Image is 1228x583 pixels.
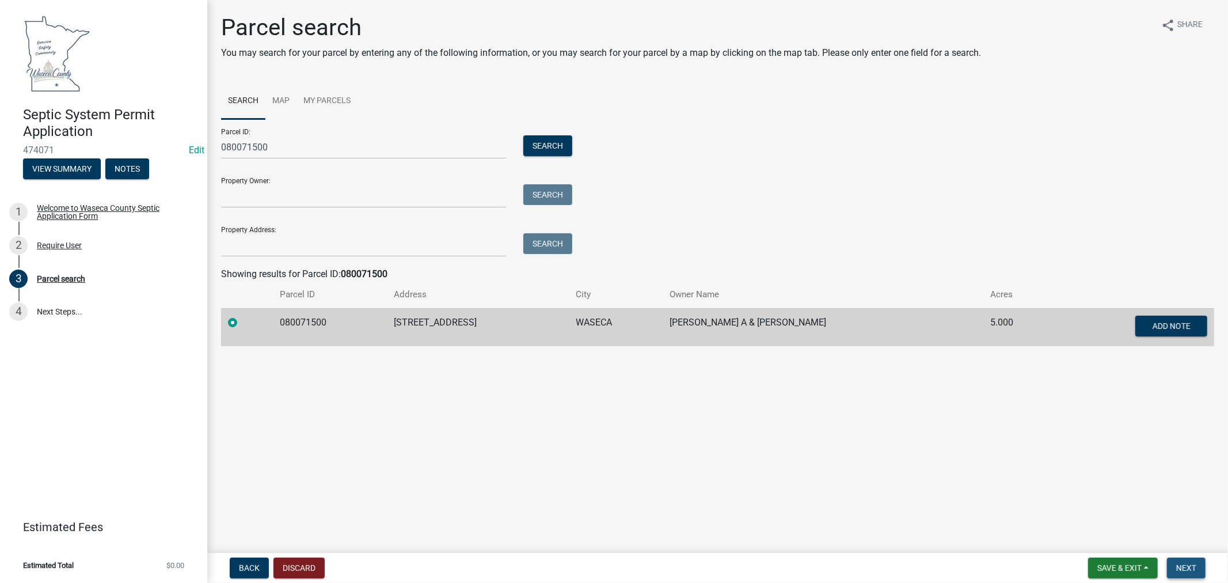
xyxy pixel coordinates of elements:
a: Search [221,83,265,120]
span: Next [1176,563,1196,573]
button: Discard [273,558,325,578]
th: Acres [983,281,1052,308]
div: Showing results for Parcel ID: [221,267,1214,281]
button: Search [523,135,572,156]
h4: Septic System Permit Application [23,107,198,140]
button: Search [523,233,572,254]
div: Parcel search [37,275,85,283]
td: [STREET_ADDRESS] [387,308,569,346]
td: 5.000 [983,308,1052,346]
button: View Summary [23,158,101,179]
span: Save & Exit [1097,563,1142,573]
div: 2 [9,236,28,255]
button: Next [1167,558,1206,578]
span: Back [239,563,260,573]
th: Address [387,281,569,308]
div: 3 [9,270,28,288]
wm-modal-confirm: Notes [105,165,149,174]
wm-modal-confirm: Edit Application Number [189,145,204,156]
th: City [569,281,663,308]
a: Edit [189,145,204,156]
span: Add Note [1152,321,1190,330]
th: Parcel ID [273,281,387,308]
p: You may search for your parcel by entering any of the following information, or you may search fo... [221,46,981,60]
th: Owner Name [663,281,983,308]
strong: 080071500 [341,268,387,279]
td: 080071500 [273,308,387,346]
a: Estimated Fees [9,516,189,539]
button: Notes [105,158,149,179]
a: Map [265,83,296,120]
div: 1 [9,203,28,221]
span: 474071 [23,145,184,156]
button: Add Note [1135,316,1207,336]
img: Waseca County, Minnesota [23,12,91,94]
h1: Parcel search [221,14,981,41]
button: shareShare [1152,14,1212,36]
button: Back [230,558,269,578]
div: Welcome to Waseca County Septic Application Form [37,204,189,220]
span: $0.00 [166,562,184,569]
button: Save & Exit [1088,558,1158,578]
a: My Parcels [296,83,358,120]
i: share [1161,18,1175,32]
button: Search [523,184,572,205]
div: Require User [37,241,82,249]
td: WASECA [569,308,663,346]
td: [PERSON_NAME] A & [PERSON_NAME] [663,308,983,346]
span: Estimated Total [23,562,74,569]
div: 4 [9,302,28,321]
wm-modal-confirm: Summary [23,165,101,174]
span: Share [1177,18,1203,32]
